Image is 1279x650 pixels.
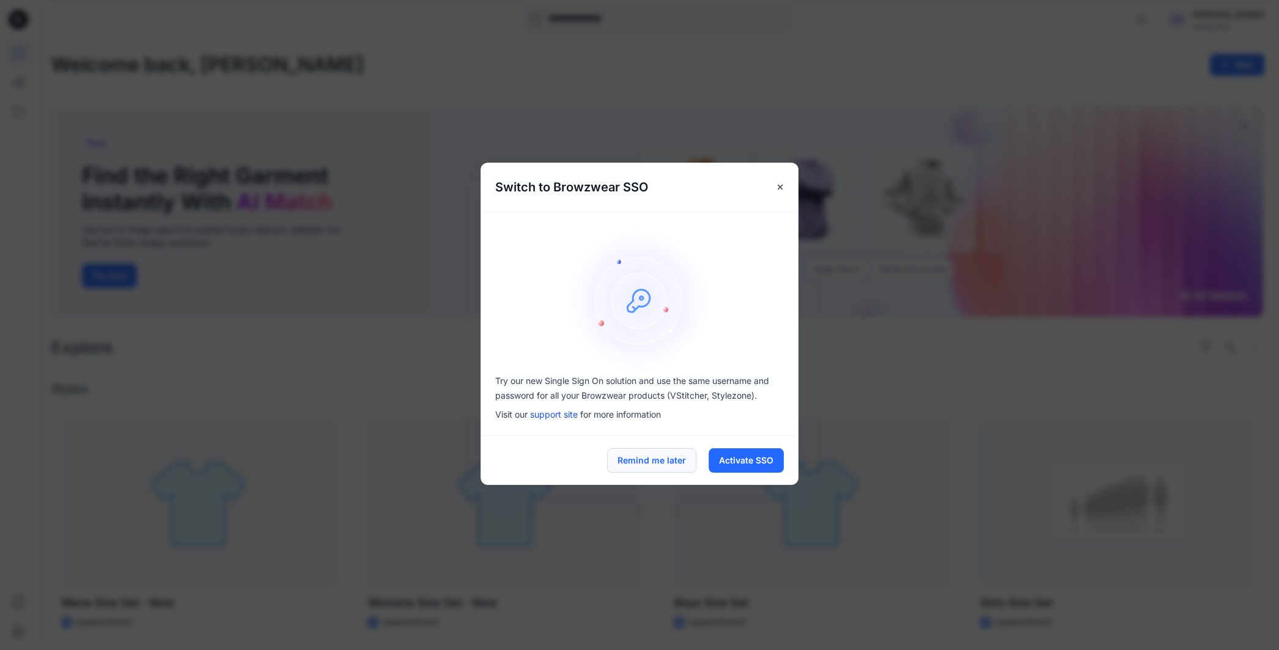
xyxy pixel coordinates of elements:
[607,448,696,473] button: Remind me later
[495,408,784,421] p: Visit our for more information
[481,163,663,212] h5: Switch to Browzwear SSO
[530,409,578,419] a: support site
[709,448,784,473] button: Activate SSO
[495,374,784,403] p: Try our new Single Sign On solution and use the same username and password for all your Browzwear...
[769,176,791,198] button: Close
[566,227,713,374] img: onboarding-sz2.1ef2cb9c.svg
